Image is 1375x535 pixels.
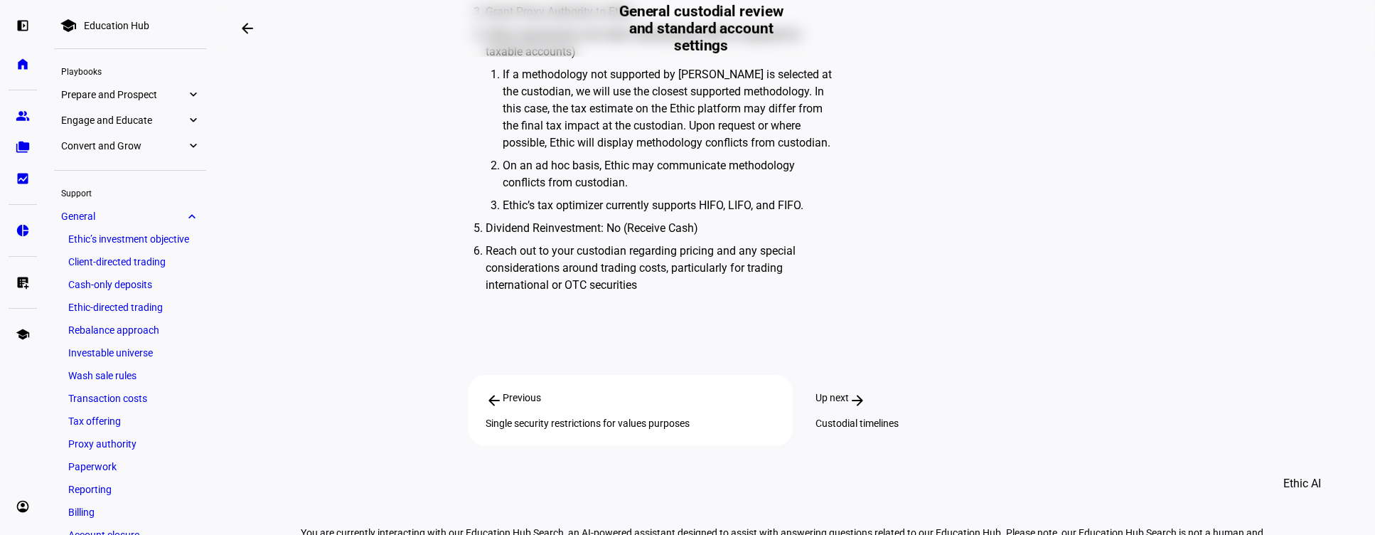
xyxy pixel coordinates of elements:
[54,206,206,226] a: Generalexpand_more
[9,164,37,193] a: bid_landscape
[16,327,30,341] eth-mat-symbol: school
[186,209,199,223] eth-mat-symbol: expand_more
[61,388,199,408] a: Transaction costs
[16,223,30,238] eth-mat-symbol: pie_chart
[61,480,199,499] a: Reporting
[608,3,794,54] h2: General custodial review and standard account settings
[486,418,776,429] div: Single security restrictions for values purposes
[815,392,849,409] span: Up next
[61,211,186,222] span: General
[61,275,199,295] a: Cash-only deposits
[61,229,199,249] a: Ethic’s investment objective
[16,57,30,71] eth-mat-symbol: home
[61,434,199,454] a: Proxy authority
[16,499,30,514] eth-mat-symbol: account_circle
[16,140,30,154] eth-mat-symbol: folder_copy
[849,392,866,409] mat-icon: arrow_forward
[486,26,833,214] li: Select appropriate cost relief methodology (HIFO is required for taxable accounts)
[16,171,30,186] eth-mat-symbol: bid_landscape
[486,220,833,237] li: Dividend Reinvestment: No (Receive Cash)
[61,297,199,317] a: Ethic-directed trading
[54,60,206,80] div: Playbooks
[16,275,30,290] eth-mat-symbol: list_alt_add
[815,418,1106,429] div: Custodial timelines
[186,88,199,102] eth-mat-symbol: expand_more
[61,411,199,431] a: Tax offering
[61,502,199,522] a: Billing
[9,133,37,161] a: folder_copy
[61,457,199,477] a: Paperwork
[16,109,30,123] eth-mat-symbol: group
[16,18,30,33] eth-mat-symbol: left_panel_open
[54,182,206,202] div: Support
[61,252,199,272] a: Client-directed trading
[503,157,833,191] li: On an ad hoc basis, Ethic may communicate methodology conflicts from custodian.
[239,20,256,37] mat-icon: arrow_backwards
[84,20,149,31] div: Education Hub
[1283,467,1321,501] span: Ethic AI
[60,17,77,34] mat-icon: school
[486,392,503,409] mat-icon: arrow_back
[186,139,199,153] eth-mat-symbol: expand_more
[61,140,186,152] span: Convert and Grow
[9,216,37,245] a: pie_chart
[1263,467,1341,501] button: Ethic AI
[61,89,186,100] span: Prepare and Prospect
[503,392,541,409] span: Previous
[61,366,199,386] a: Wash sale rules
[61,320,199,340] a: Rebalance approach
[61,343,199,363] a: Investable universe
[486,243,833,294] li: Reach out to your custodian regarding pricing and any special considerations around trading costs...
[503,197,833,214] li: Ethic’s tax optimizer currently supports HIFO, LIFO, and FIFO.
[503,66,833,152] li: If a methodology not supported by [PERSON_NAME] is selected at the custodian, we will use the clo...
[9,50,37,78] a: home
[9,102,37,130] a: group
[186,113,199,127] eth-mat-symbol: expand_more
[61,115,186,126] span: Engage and Educate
